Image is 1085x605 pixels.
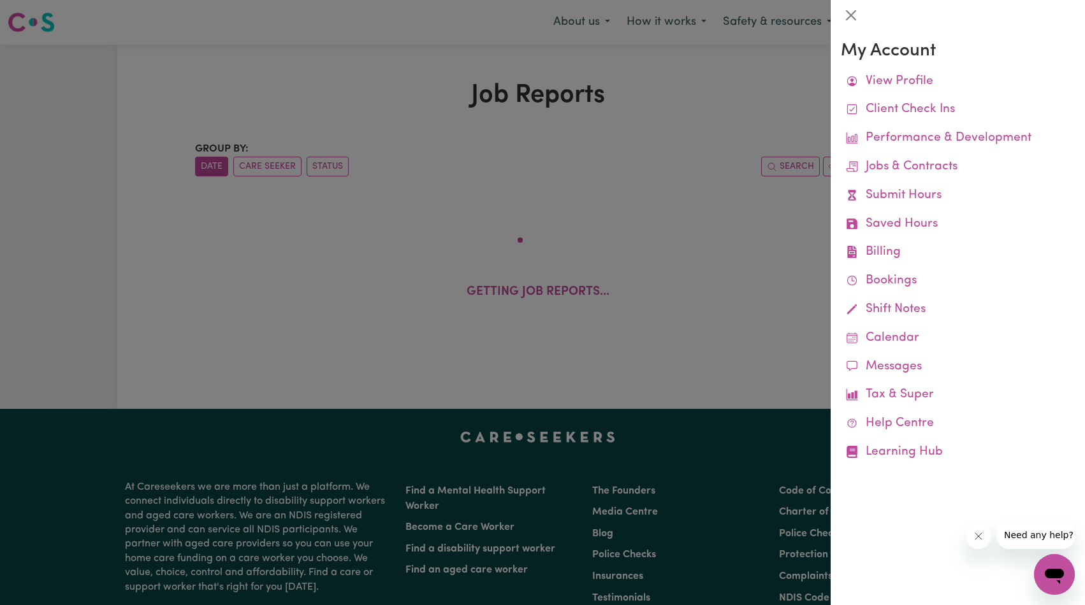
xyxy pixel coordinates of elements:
[841,353,1075,381] a: Messages
[841,267,1075,295] a: Bookings
[841,238,1075,267] a: Billing
[841,324,1075,353] a: Calendar
[841,96,1075,124] a: Client Check Ins
[841,5,861,25] button: Close
[841,153,1075,181] a: Jobs & Contracts
[996,521,1075,549] iframe: Message from company
[841,124,1075,153] a: Performance & Development
[841,409,1075,438] a: Help Centre
[841,68,1075,96] a: View Profile
[841,41,1075,62] h3: My Account
[966,523,991,549] iframe: Close message
[841,210,1075,239] a: Saved Hours
[841,438,1075,467] a: Learning Hub
[841,181,1075,210] a: Submit Hours
[841,381,1075,409] a: Tax & Super
[841,295,1075,324] a: Shift Notes
[1034,554,1075,595] iframe: Button to launch messaging window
